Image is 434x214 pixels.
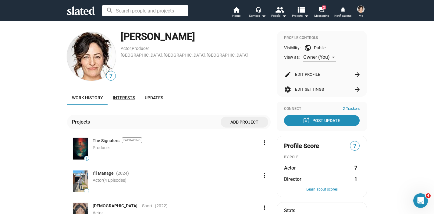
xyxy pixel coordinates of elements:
[343,107,360,111] span: 2 Trackers
[284,155,360,160] div: BY ROLE
[121,46,131,51] a: Actor
[334,12,351,19] span: Notifications
[255,7,261,12] mat-icon: headset_mic
[284,54,300,60] span: View as:
[116,170,129,176] span: (2024 )
[280,12,288,19] mat-icon: arrow_drop_down
[303,12,310,19] mat-icon: arrow_drop_down
[284,36,360,40] div: Profile Controls
[67,90,108,105] a: Work history
[354,71,361,78] mat-icon: arrow_forward
[303,117,310,124] mat-icon: post_add
[318,7,324,12] mat-icon: forum
[260,12,267,19] mat-icon: arrow_drop_down
[72,95,103,100] span: Work history
[93,203,137,209] span: [DEMOGRAPHIC_DATA]
[93,170,114,176] span: I'll Manage
[261,172,268,179] mat-icon: more_vert
[249,12,266,19] div: Services
[221,117,268,128] button: Add project
[268,6,290,19] button: People
[103,178,126,183] span: (4 Episodes)
[131,47,132,51] span: ,
[354,176,357,182] strong: 1
[284,115,360,126] button: Post Update
[73,138,88,160] img: Poster: The Signalers
[232,12,240,19] span: Home
[357,5,365,13] img: Christine Celozzi
[121,30,271,43] div: [PERSON_NAME]
[354,86,361,93] mat-icon: arrow_forward
[84,189,89,193] span: —
[140,203,152,209] span: - Short
[261,139,268,146] mat-icon: more_vert
[145,95,163,100] span: Updates
[102,5,188,16] input: Search people and projects
[297,5,305,14] mat-icon: view_list
[290,6,311,19] button: Projects
[284,176,301,182] span: Director
[284,187,360,192] button: Learn about scores
[284,142,319,150] span: Profile Score
[140,90,168,105] a: Updates
[93,145,110,150] span: Producer
[350,142,359,150] span: 7
[121,53,248,58] a: [GEOGRAPHIC_DATA], [GEOGRAPHIC_DATA], [GEOGRAPHIC_DATA]
[284,82,360,97] button: Edit Settings
[354,4,368,20] button: Christine CelozziMe
[108,90,140,105] a: Interests
[332,6,354,19] a: Notifications
[354,165,357,171] strong: 7
[106,72,116,80] span: 7
[284,107,360,111] div: Connect
[322,5,326,9] span: 2
[426,193,431,198] span: 4
[247,6,268,19] button: Services
[284,44,360,51] div: Visibility: Public
[233,6,240,13] mat-icon: home
[155,203,168,209] span: (2022 )
[72,119,92,125] div: Projects
[284,67,360,82] button: Edit Profile
[303,54,330,60] span: Owner (You)
[93,178,126,183] span: Actor
[226,6,247,19] a: Home
[359,12,363,19] span: Me
[67,32,116,81] img: Christine Celozzi
[122,137,142,143] span: Packaging
[226,117,263,128] span: Add project
[314,12,329,19] span: Messaging
[113,95,135,100] span: Interests
[84,157,89,160] span: 1
[304,44,311,51] mat-icon: public
[261,204,268,212] mat-icon: more_vert
[284,207,295,214] mat-card-title: Stats
[311,6,332,19] a: 2Messaging
[93,138,119,144] a: The Signalers
[340,6,346,12] mat-icon: notifications
[284,86,291,93] mat-icon: settings
[304,115,340,126] div: Post Update
[284,165,296,171] span: Actor
[271,12,286,19] div: People
[132,46,149,51] a: Producer
[275,5,284,14] mat-icon: people
[284,71,291,78] mat-icon: edit
[413,193,428,208] iframe: Intercom live chat
[73,170,88,192] img: Poster: I'll Manage
[292,12,309,19] span: Projects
